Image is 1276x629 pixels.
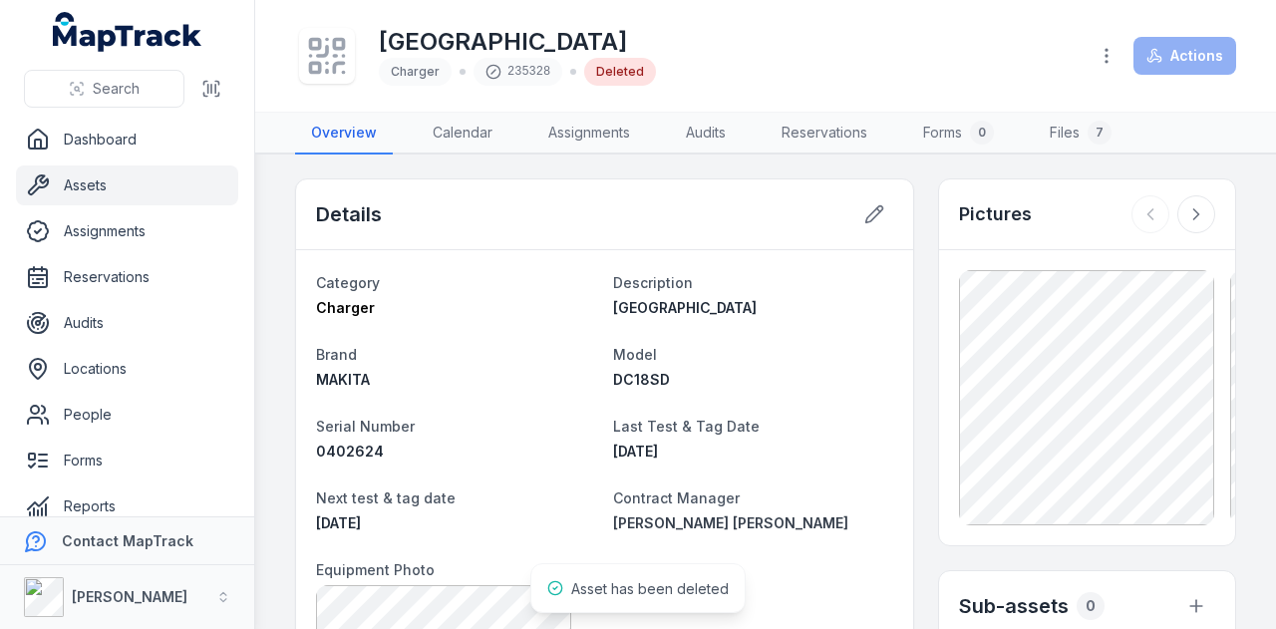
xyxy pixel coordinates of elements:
span: 0402624 [316,443,384,460]
time: 2/1/2026, 12:00:00 AM [316,514,361,531]
span: [DATE] [316,514,361,531]
a: Assignments [16,211,238,251]
h1: [GEOGRAPHIC_DATA] [379,26,656,58]
a: Assignments [532,113,646,155]
a: Forms0 [907,113,1010,155]
span: Contract Manager [613,489,740,506]
time: 8/1/2025, 12:00:00 AM [613,443,658,460]
a: People [16,395,238,435]
h2: Details [316,200,382,228]
a: Reservations [766,113,883,155]
span: Asset has been deleted [571,580,729,597]
h3: Pictures [959,200,1032,228]
strong: Contact MapTrack [62,532,193,549]
span: Charger [316,299,375,316]
span: Equipment Photo [316,561,435,578]
a: MapTrack [53,12,202,52]
a: Audits [16,303,238,343]
span: Serial Number [316,418,415,435]
span: Model [613,346,657,363]
span: [DATE] [613,443,658,460]
div: Deleted [584,58,656,86]
span: MAKITA [316,371,370,388]
a: Reports [16,486,238,526]
a: Locations [16,349,238,389]
a: Reservations [16,257,238,297]
button: Search [24,70,184,108]
div: 0 [970,121,994,145]
div: 235328 [474,58,562,86]
div: 0 [1077,592,1105,620]
a: Audits [670,113,742,155]
span: Charger [391,64,440,79]
div: 7 [1088,121,1112,145]
strong: [PERSON_NAME] [72,588,187,605]
a: Overview [295,113,393,155]
span: Description [613,274,693,291]
span: Category [316,274,380,291]
span: DC18SD [613,371,670,388]
a: Calendar [417,113,508,155]
span: Next test & tag date [316,489,456,506]
span: Search [93,79,140,99]
span: [GEOGRAPHIC_DATA] [613,299,757,316]
span: Brand [316,346,357,363]
h2: Sub-assets [959,592,1069,620]
a: [PERSON_NAME] [PERSON_NAME] [613,513,894,533]
a: Forms [16,441,238,480]
a: Dashboard [16,120,238,159]
a: Files7 [1034,113,1127,155]
a: Assets [16,165,238,205]
span: Last Test & Tag Date [613,418,760,435]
